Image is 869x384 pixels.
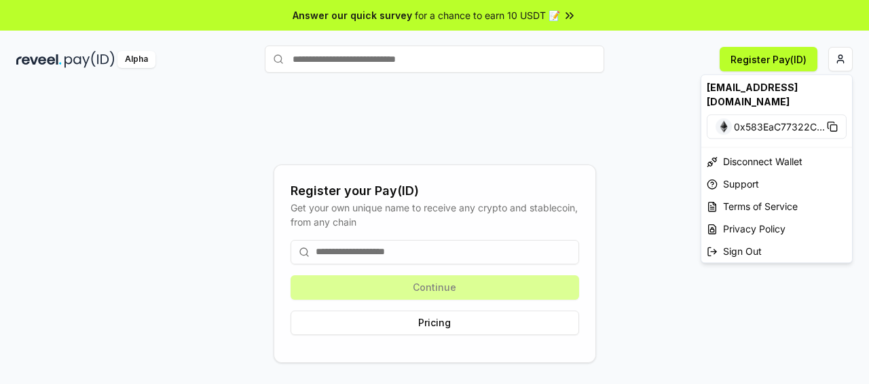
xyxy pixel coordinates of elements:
[701,195,852,217] a: Terms of Service
[716,118,732,135] img: Ethereum
[701,75,852,114] div: [EMAIL_ADDRESS][DOMAIN_NAME]
[701,150,852,173] div: Disconnect Wallet
[734,120,825,134] span: 0x583EaC77322C ...
[701,173,852,195] a: Support
[701,240,852,262] div: Sign Out
[701,217,852,240] a: Privacy Policy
